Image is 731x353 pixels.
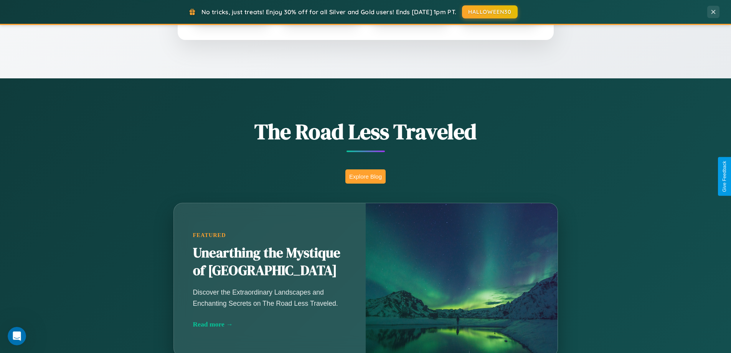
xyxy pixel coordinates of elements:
h1: The Road Less Traveled [135,117,596,146]
span: No tricks, just treats! Enjoy 30% off for all Silver and Gold users! Ends [DATE] 1pm PT. [201,8,456,16]
div: Give Feedback [722,161,727,192]
iframe: Intercom live chat [8,327,26,345]
p: Discover the Extraordinary Landscapes and Enchanting Secrets on The Road Less Traveled. [193,287,347,308]
div: Read more → [193,320,347,328]
h2: Unearthing the Mystique of [GEOGRAPHIC_DATA] [193,244,347,280]
div: Featured [193,232,347,239]
button: HALLOWEEN30 [462,5,518,18]
button: Explore Blog [345,169,386,184]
